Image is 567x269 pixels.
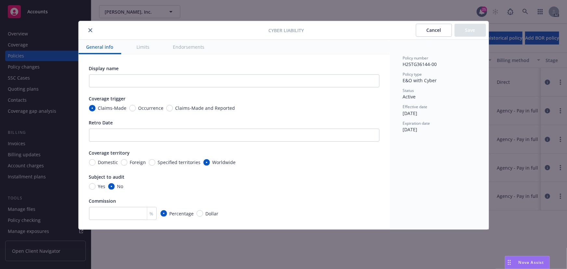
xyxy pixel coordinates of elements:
[149,159,155,166] input: Specified territories
[206,210,219,217] span: Dollar
[89,228,109,234] span: Premium
[403,71,422,77] span: Policy type
[403,88,414,93] span: Status
[250,228,309,234] span: Minimum Earned Premium
[170,210,194,217] span: Percentage
[89,159,96,166] input: Domestic
[175,105,235,111] span: Claims-Made and Reported
[416,24,452,37] button: Cancel
[89,65,119,71] span: Display name
[203,159,210,166] input: Worldwide
[117,183,123,190] span: No
[403,61,437,67] span: H25TG36144-00
[403,77,437,83] span: E&O with Cyber
[129,105,136,111] input: Occurrence
[89,150,130,156] span: Coverage territory
[129,40,158,54] button: Limits
[130,159,146,166] span: Foreign
[403,55,429,61] span: Policy number
[519,260,544,265] span: Nova Assist
[166,105,173,111] input: Claims-Made and Reported
[403,104,428,109] span: Effective date
[89,96,126,102] span: Coverage trigger
[268,27,304,34] span: Cyber Liability
[121,159,127,166] input: Foreign
[161,210,167,217] input: Percentage
[98,159,118,166] span: Domestic
[403,110,418,116] span: [DATE]
[138,105,164,111] span: Occurrence
[89,198,116,204] span: Commission
[403,126,418,133] span: [DATE]
[108,183,115,190] input: No
[89,105,96,111] input: Claims-Made
[158,159,201,166] span: Specified territories
[98,183,106,190] span: Yes
[197,210,203,217] input: Dollar
[165,40,213,54] button: Endorsements
[89,174,125,180] span: Subject to audit
[213,159,236,166] span: Worldwide
[505,256,550,269] button: Nova Assist
[403,121,430,126] span: Expiration date
[86,26,94,34] button: close
[150,210,154,217] span: %
[98,105,127,111] span: Claims-Made
[505,256,513,269] div: Drag to move
[89,183,96,190] input: Yes
[79,40,121,54] button: General info
[89,120,113,126] span: Retro Date
[403,94,416,100] span: Active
